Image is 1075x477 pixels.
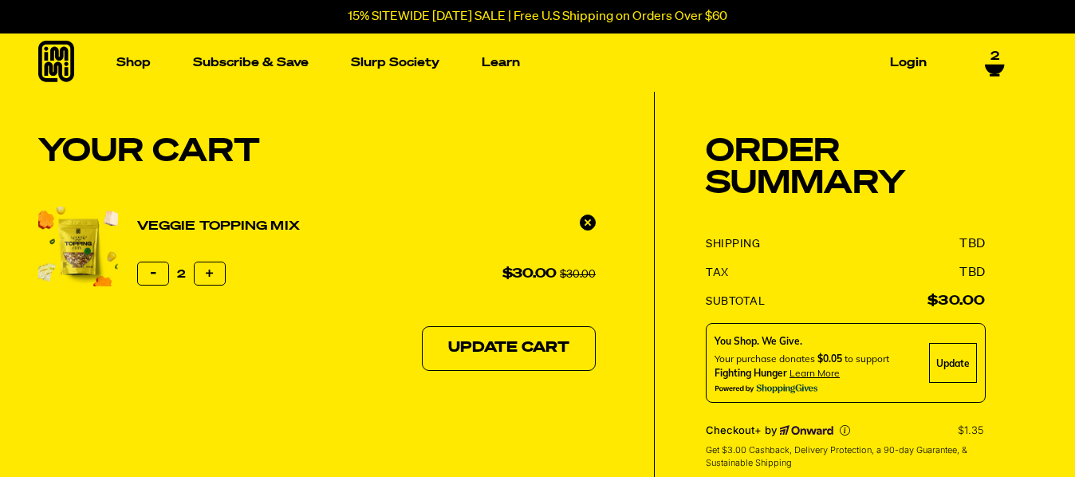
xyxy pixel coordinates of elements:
span: $30.00 [502,268,557,281]
h2: Order Summary [706,136,986,200]
a: Slurp Society [345,50,446,75]
dt: Shipping [706,237,760,251]
nav: Main navigation [110,34,933,92]
button: More info [840,425,850,436]
strong: $30.00 [927,295,986,308]
span: Get $3.00 Cashback, Delivery Protection, a 90-day Guarantee, & Sustainable Shipping [706,443,982,470]
span: Learn more about donating [790,367,840,379]
h1: Your Cart [38,136,596,168]
dt: Subtotal [706,294,765,309]
a: Shop [110,50,157,75]
span: 2 [990,49,999,64]
a: Veggie Topping Mix [137,217,300,236]
dt: Tax [706,266,729,280]
a: Learn [475,50,526,75]
p: 15% SITEWIDE [DATE] SALE | Free U.S Shipping on Orders Over $60 [348,10,727,24]
button: Update Cart [422,326,596,371]
img: Powered By ShoppingGives [715,384,818,394]
dd: TBD [959,237,986,251]
a: Login [884,50,933,75]
p: $1.35 [958,424,986,436]
span: $0.05 [817,353,842,365]
s: $30.00 [560,269,596,280]
span: to support [845,353,889,365]
input: quantity [137,262,226,287]
a: Powered by Onward [780,425,833,436]
span: by [765,424,777,436]
div: Update Cause Button [929,343,977,383]
div: You Shop. We Give. [715,334,921,349]
img: Veggie Topping Mix [38,207,118,286]
a: Subscribe & Save [187,50,315,75]
span: Your purchase donates [715,353,815,365]
dd: TBD [959,266,986,280]
span: Fighting Hunger [715,367,787,379]
span: Checkout+ [706,424,762,436]
a: 2 [985,49,1005,77]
